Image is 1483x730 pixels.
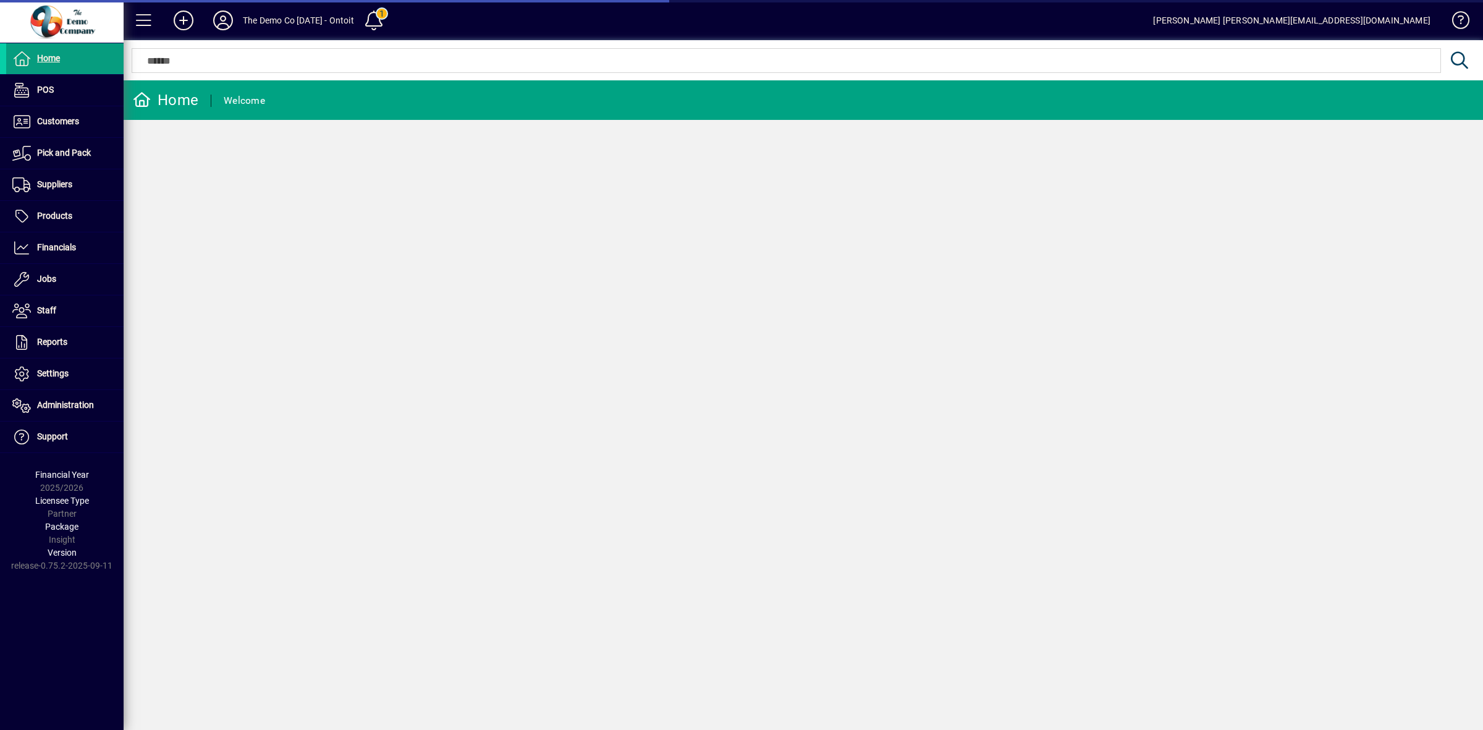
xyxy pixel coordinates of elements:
[6,264,124,295] a: Jobs
[6,422,124,452] a: Support
[6,75,124,106] a: POS
[37,274,56,284] span: Jobs
[1443,2,1468,43] a: Knowledge Base
[37,211,72,221] span: Products
[35,496,89,506] span: Licensee Type
[164,9,203,32] button: Add
[37,53,60,63] span: Home
[37,305,56,315] span: Staff
[6,295,124,326] a: Staff
[203,9,243,32] button: Profile
[37,242,76,252] span: Financials
[35,470,89,480] span: Financial Year
[6,169,124,200] a: Suppliers
[6,327,124,358] a: Reports
[6,359,124,389] a: Settings
[6,390,124,421] a: Administration
[37,85,54,95] span: POS
[37,179,72,189] span: Suppliers
[37,431,68,441] span: Support
[6,201,124,232] a: Products
[6,138,124,169] a: Pick and Pack
[224,91,265,111] div: Welcome
[1153,11,1430,30] div: [PERSON_NAME] [PERSON_NAME][EMAIL_ADDRESS][DOMAIN_NAME]
[243,11,354,30] div: The Demo Co [DATE] - Ontoit
[45,522,78,532] span: Package
[37,337,67,347] span: Reports
[48,548,77,558] span: Version
[37,368,69,378] span: Settings
[37,116,79,126] span: Customers
[6,232,124,263] a: Financials
[37,148,91,158] span: Pick and Pack
[6,106,124,137] a: Customers
[37,400,94,410] span: Administration
[133,90,198,110] div: Home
